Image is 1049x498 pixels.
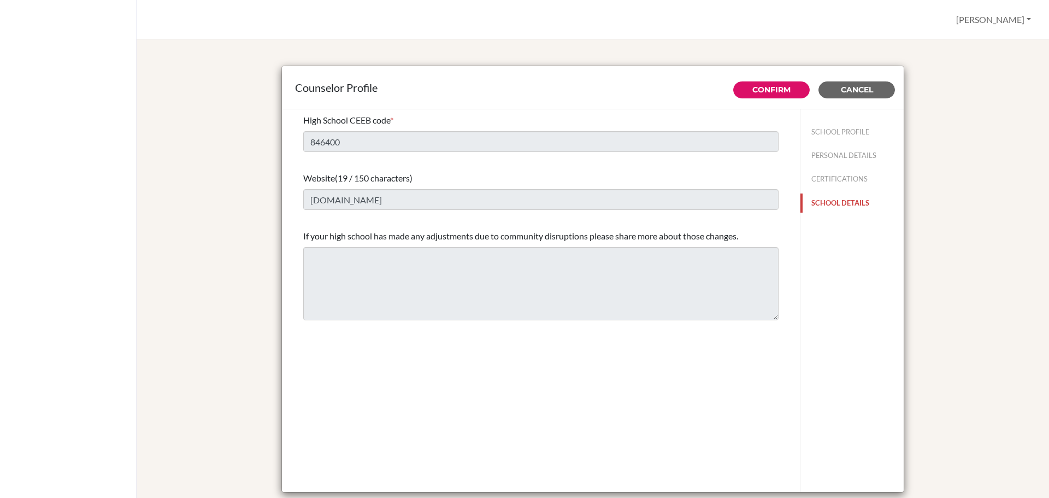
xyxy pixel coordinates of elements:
[303,231,738,241] span: If your high school has made any adjustments due to community disruptions please share more about...
[951,9,1036,30] button: [PERSON_NAME]
[800,169,904,189] button: CERTIFICATIONS
[303,173,335,183] span: Website
[800,122,904,142] button: SCHOOL PROFILE
[335,173,412,183] span: (19 / 150 characters)
[800,194,904,213] button: SCHOOL DETAILS
[800,146,904,165] button: PERSONAL DETAILS
[295,79,891,96] div: Counselor Profile
[303,115,390,125] span: High School CEEB code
